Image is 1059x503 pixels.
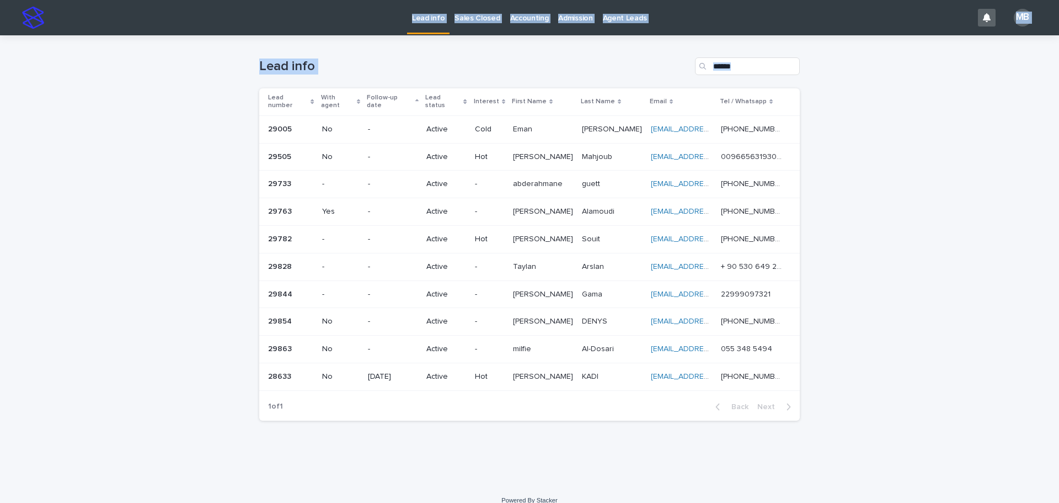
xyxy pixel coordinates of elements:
[725,403,748,411] span: Back
[475,372,504,382] p: Hot
[475,179,504,189] p: -
[368,262,418,272] p: -
[721,315,784,326] p: [PHONE_NUMBER]
[651,180,775,188] a: [EMAIL_ADDRESS][DOMAIN_NAME]
[695,57,800,75] input: Search
[368,372,418,382] p: [DATE]
[322,152,360,162] p: No
[651,263,775,271] a: [EMAIL_ADDRESS][DOMAIN_NAME]
[582,260,606,272] p: Arslan
[259,59,691,75] h1: Lead info
[721,342,774,354] p: ‭055 348 5494‬
[475,262,504,272] p: -
[513,260,538,272] p: Taylan
[582,315,609,326] p: DENYS
[426,235,466,244] p: Active
[475,345,504,354] p: -
[651,125,836,133] a: [EMAIL_ADDRESS][PERSON_NAME][DOMAIN_NAME]
[513,370,575,382] p: [PERSON_NAME]
[259,115,800,143] tr: 2900529005 No-ActiveColdEmanEman [PERSON_NAME][PERSON_NAME] [EMAIL_ADDRESS][PERSON_NAME][DOMAIN_N...
[582,205,617,216] p: Alamoudi
[1014,9,1031,27] div: MB
[513,177,565,189] p: abderahmane
[582,342,616,354] p: Al-Dosari
[650,96,667,108] p: Email
[753,402,800,412] button: Next
[582,288,605,299] p: Gama
[368,235,418,244] p: -
[582,150,614,162] p: Mahjoub
[268,123,294,134] p: 29005
[425,92,461,112] p: Lead status
[426,290,466,299] p: Active
[268,370,293,382] p: 28633
[322,125,360,134] p: No
[720,96,767,108] p: Tel / Whatsapp
[582,177,602,189] p: guett
[368,345,418,354] p: -
[513,150,575,162] p: [PERSON_NAME]
[475,152,504,162] p: Hot
[757,403,782,411] span: Next
[368,152,418,162] p: -
[513,288,575,299] p: [PERSON_NAME]
[368,317,418,326] p: -
[651,317,775,325] a: [EMAIL_ADDRESS][DOMAIN_NAME]
[651,290,775,298] a: [EMAIL_ADDRESS][DOMAIN_NAME]
[512,96,547,108] p: First Name
[322,179,360,189] p: -
[268,288,295,299] p: 29844
[721,370,784,382] p: [PHONE_NUMBER]
[426,262,466,272] p: Active
[322,317,360,326] p: No
[259,253,800,280] tr: 2982829828 --Active-TaylanTaylan ArslanArslan [EMAIL_ADDRESS][DOMAIN_NAME] + 90 530 649 25 59+ 90...
[259,363,800,390] tr: 2863328633 No[DATE]ActiveHot[PERSON_NAME][PERSON_NAME] KADIKADI [EMAIL_ADDRESS][DOMAIN_NAME] [PHO...
[259,171,800,198] tr: 2973329733 --Active-abderahmaneabderahmane guettguett [EMAIL_ADDRESS][DOMAIN_NAME] [PHONE_NUMBER]...
[651,373,775,380] a: [EMAIL_ADDRESS][DOMAIN_NAME]
[426,179,466,189] p: Active
[721,177,784,189] p: [PHONE_NUMBER]
[322,345,360,354] p: No
[322,207,360,216] p: Yes
[367,92,412,112] p: Follow-up date
[721,232,784,244] p: [PHONE_NUMBER]
[368,179,418,189] p: -
[426,345,466,354] p: Active
[368,290,418,299] p: -
[268,232,294,244] p: 29782
[259,308,800,336] tr: 2985429854 No-Active-[PERSON_NAME][PERSON_NAME] DENYSDENYS [EMAIL_ADDRESS][DOMAIN_NAME] [PHONE_NU...
[268,177,293,189] p: 29733
[22,7,44,29] img: stacker-logo-s-only.png
[426,207,466,216] p: Active
[259,336,800,363] tr: 2986329863 No-Active-milfiemilfie Al-DosariAl-Dosari [EMAIL_ADDRESS][DOMAIN_NAME] ‭055 348 5494‬‭...
[268,205,294,216] p: 29763
[582,123,644,134] p: [PERSON_NAME]
[707,402,753,412] button: Back
[721,123,784,134] p: [PHONE_NUMBER]
[268,342,294,354] p: 29863
[651,208,775,215] a: [EMAIL_ADDRESS][DOMAIN_NAME]
[513,342,533,354] p: milfie
[475,235,504,244] p: Hot
[322,290,360,299] p: -
[268,315,294,326] p: 29854
[321,92,355,112] p: With agent
[513,123,534,134] p: Eman
[268,260,294,272] p: 29828
[513,315,575,326] p: [PERSON_NAME]
[268,150,293,162] p: 29505
[368,207,418,216] p: -
[268,92,308,112] p: Lead number
[721,288,773,299] p: 22999097321
[426,317,466,326] p: Active
[322,372,360,382] p: No
[322,262,360,272] p: -
[368,125,418,134] p: -
[259,225,800,253] tr: 2978229782 --ActiveHot[PERSON_NAME][PERSON_NAME] SouitSouit [EMAIL_ADDRESS][DOMAIN_NAME] [PHONE_N...
[513,232,575,244] p: [PERSON_NAME]
[651,345,775,353] a: [EMAIL_ADDRESS][DOMAIN_NAME]
[322,235,360,244] p: -
[582,232,602,244] p: Souit
[475,290,504,299] p: -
